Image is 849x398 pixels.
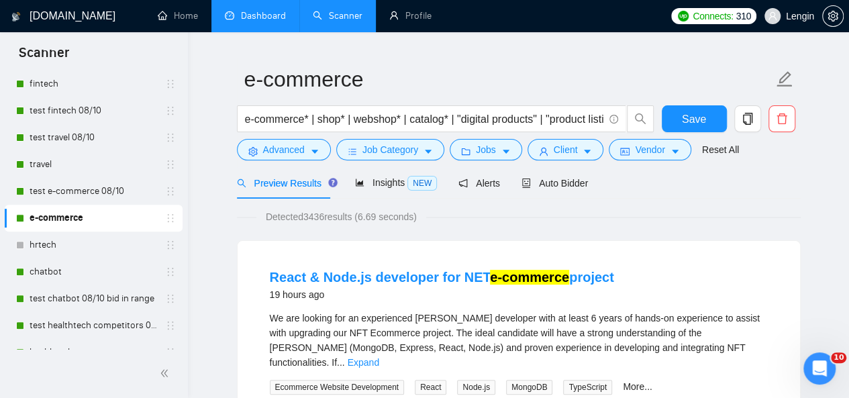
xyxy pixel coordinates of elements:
[623,381,652,392] a: More...
[313,10,362,21] a: searchScanner
[30,258,157,285] a: chatbot
[458,178,500,189] span: Alerts
[165,293,176,304] span: holder
[776,70,793,88] span: edit
[822,11,844,21] a: setting
[734,105,761,132] button: copy
[165,132,176,143] span: holder
[11,6,21,28] img: logo
[678,11,689,21] img: upwork-logo.png
[165,79,176,89] span: holder
[769,113,795,125] span: delete
[270,380,405,395] span: Ecommerce Website Development
[554,142,578,157] span: Client
[237,178,334,189] span: Preview Results
[539,146,548,156] span: user
[30,312,157,339] a: test healthtech competitors 08/10
[165,347,176,358] span: holder
[270,313,760,368] span: We are looking for an experienced [PERSON_NAME] developer with at least 6 years of hands-on exper...
[662,105,727,132] button: Save
[476,142,496,157] span: Jobs
[609,115,618,123] span: info-circle
[30,70,157,97] a: fintech
[609,139,691,160] button: idcardVendorcaret-down
[256,209,426,224] span: Detected 3436 results (6.69 seconds)
[165,105,176,116] span: holder
[160,366,173,380] span: double-left
[735,113,760,125] span: copy
[237,179,246,188] span: search
[583,146,592,156] span: caret-down
[458,179,468,188] span: notification
[270,311,768,370] div: We are looking for an experienced MERN Stack developer with at least 6 years of hands-on experien...
[270,287,614,303] div: 19 hours ago
[831,352,846,363] span: 10
[423,146,433,156] span: caret-down
[30,97,157,124] a: test fintech 08/10
[310,146,319,156] span: caret-down
[165,159,176,170] span: holder
[165,266,176,277] span: holder
[30,124,157,151] a: test travel 08/10
[30,339,157,366] a: healthtech
[165,213,176,223] span: holder
[506,380,552,395] span: MongoDB
[158,10,198,21] a: homeHome
[225,10,286,21] a: dashboardDashboard
[628,113,653,125] span: search
[823,11,843,21] span: setting
[362,142,418,157] span: Job Category
[165,320,176,331] span: holder
[736,9,750,23] span: 310
[245,111,603,128] input: Search Freelance Jobs...
[244,62,773,96] input: Scanner name...
[407,176,437,191] span: NEW
[490,270,569,285] mark: e-commerce
[563,380,612,395] span: TypeScript
[355,177,437,188] span: Insights
[702,142,739,157] a: Reset All
[635,142,664,157] span: Vendor
[768,105,795,132] button: delete
[450,139,522,160] button: folderJobscaret-down
[521,178,588,189] span: Auto Bidder
[30,178,157,205] a: test e-commerce 08/10
[30,205,157,232] a: e-commerce
[263,142,305,157] span: Advanced
[693,9,733,23] span: Connects:
[670,146,680,156] span: caret-down
[30,285,157,312] a: test chatbot 08/10 bid in range
[30,232,157,258] a: hrtech
[355,178,364,187] span: area-chart
[389,10,432,21] a: userProfile
[521,179,531,188] span: robot
[528,139,604,160] button: userClientcaret-down
[337,357,345,368] span: ...
[768,11,777,21] span: user
[822,5,844,27] button: setting
[457,380,495,395] span: Node.js
[237,139,331,160] button: settingAdvancedcaret-down
[248,146,258,156] span: setting
[415,380,446,395] span: React
[627,105,654,132] button: search
[8,43,80,71] span: Scanner
[327,177,339,189] div: Tooltip anchor
[501,146,511,156] span: caret-down
[30,151,157,178] a: travel
[620,146,630,156] span: idcard
[348,357,379,368] a: Expand
[803,352,836,385] iframe: Intercom live chat
[270,270,614,285] a: React & Node.js developer for NETe-commerceproject
[165,186,176,197] span: holder
[165,240,176,250] span: holder
[461,146,470,156] span: folder
[348,146,357,156] span: bars
[336,139,444,160] button: barsJob Categorycaret-down
[682,111,706,128] span: Save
